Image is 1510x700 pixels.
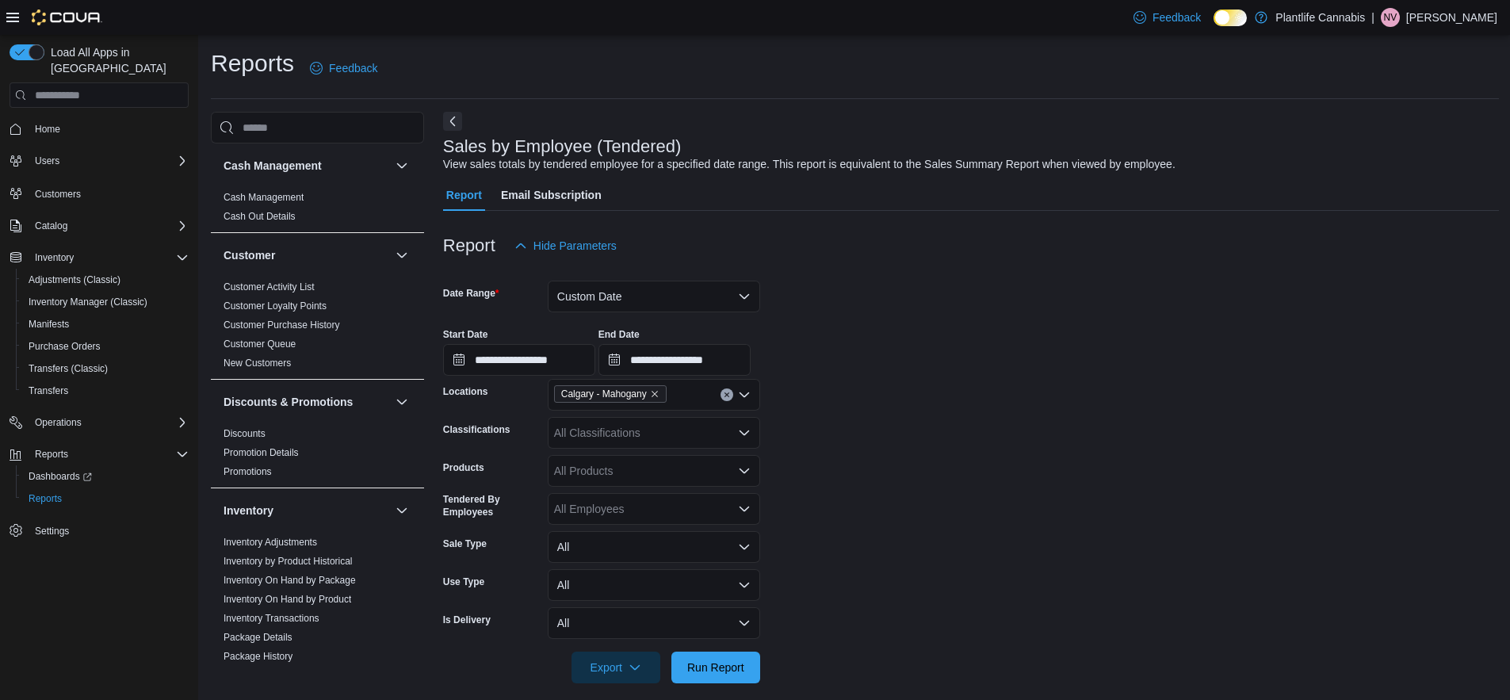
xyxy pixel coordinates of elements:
[443,137,682,156] h3: Sales by Employee (Tendered)
[329,60,377,76] span: Feedback
[224,446,299,459] span: Promotion Details
[44,44,189,76] span: Load All Apps in [GEOGRAPHIC_DATA]
[224,394,353,410] h3: Discounts & Promotions
[1371,8,1374,27] p: |
[224,632,292,643] a: Package Details
[22,337,189,356] span: Purchase Orders
[35,448,68,461] span: Reports
[533,238,617,254] span: Hide Parameters
[598,328,640,341] label: End Date
[224,281,315,293] span: Customer Activity List
[29,248,189,267] span: Inventory
[650,389,659,399] button: Remove Calgary - Mahogany from selection in this group
[224,466,272,477] a: Promotions
[721,388,733,401] button: Clear input
[224,631,292,644] span: Package Details
[224,191,304,204] span: Cash Management
[224,594,351,605] a: Inventory On Hand by Product
[572,652,660,683] button: Export
[29,384,68,397] span: Transfers
[224,211,296,222] a: Cash Out Details
[224,247,389,263] button: Customer
[29,521,189,541] span: Settings
[29,340,101,353] span: Purchase Orders
[29,151,66,170] button: Users
[29,522,75,541] a: Settings
[1381,8,1400,27] div: Nico Velasquez
[224,503,273,518] h3: Inventory
[1384,8,1397,27] span: NV
[35,188,81,201] span: Customers
[443,328,488,341] label: Start Date
[3,182,195,205] button: Customers
[29,413,189,432] span: Operations
[598,344,751,376] input: Press the down key to open a popover containing a calendar.
[224,556,353,567] a: Inventory by Product Historical
[29,183,189,203] span: Customers
[224,613,319,624] a: Inventory Transactions
[224,651,292,662] a: Package History
[224,339,296,350] a: Customer Queue
[29,151,189,170] span: Users
[224,465,272,478] span: Promotions
[392,392,411,411] button: Discounts & Promotions
[443,344,595,376] input: Press the down key to open a popover containing a calendar.
[224,612,319,625] span: Inventory Transactions
[687,660,744,675] span: Run Report
[22,359,189,378] span: Transfers (Classic)
[29,318,69,331] span: Manifests
[1127,2,1207,33] a: Feedback
[224,447,299,458] a: Promotion Details
[22,293,154,312] a: Inventory Manager (Classic)
[224,158,322,174] h3: Cash Management
[443,385,488,398] label: Locations
[16,358,195,380] button: Transfers (Classic)
[224,300,327,312] a: Customer Loyalty Points
[29,216,74,235] button: Catalog
[211,48,294,79] h1: Reports
[224,536,317,549] span: Inventory Adjustments
[224,574,356,587] span: Inventory On Hand by Package
[16,269,195,291] button: Adjustments (Classic)
[443,576,484,588] label: Use Type
[304,52,384,84] a: Feedback
[35,416,82,429] span: Operations
[554,385,667,403] span: Calgary - Mahogany
[211,188,424,232] div: Cash Management
[501,179,602,211] span: Email Subscription
[738,427,751,439] button: Open list of options
[16,380,195,402] button: Transfers
[3,443,195,465] button: Reports
[446,179,482,211] span: Report
[224,358,291,369] a: New Customers
[224,192,304,203] a: Cash Management
[561,386,647,402] span: Calgary - Mahogany
[35,220,67,232] span: Catalog
[671,652,760,683] button: Run Report
[224,503,389,518] button: Inventory
[1214,10,1247,26] input: Dark Mode
[16,313,195,335] button: Manifests
[224,555,353,568] span: Inventory by Product Historical
[29,445,75,464] button: Reports
[22,489,68,508] a: Reports
[22,381,75,400] a: Transfers
[3,411,195,434] button: Operations
[224,319,340,331] a: Customer Purchase History
[224,247,275,263] h3: Customer
[443,461,484,474] label: Products
[224,575,356,586] a: Inventory On Hand by Package
[224,650,292,663] span: Package History
[16,335,195,358] button: Purchase Orders
[443,236,495,255] h3: Report
[443,423,510,436] label: Classifications
[443,614,491,626] label: Is Delivery
[22,270,127,289] a: Adjustments (Classic)
[29,120,67,139] a: Home
[224,210,296,223] span: Cash Out Details
[1153,10,1201,25] span: Feedback
[3,117,195,140] button: Home
[29,273,120,286] span: Adjustments (Classic)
